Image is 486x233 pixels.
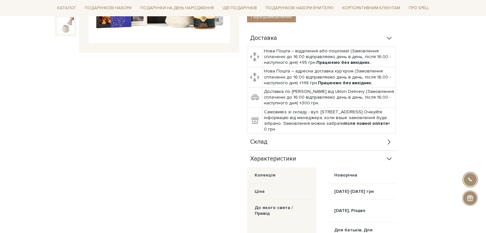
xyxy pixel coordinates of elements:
[262,87,396,108] td: Доставка по [PERSON_NAME] від Uklon Delivery (Замовлення сплаченні до 16:00 відправляємо день в д...
[250,139,267,145] span: Склад
[250,156,296,162] span: Характеристики
[57,17,74,34] img: Подарунок Вогні та какао
[316,60,371,65] b: Працюємо без вихідних.
[262,67,396,87] td: Нова Пошта – адресна доставка кур'єром (Замовлення сплаченні до 16:00 відправляємо день в день, п...
[340,3,403,13] a: Корпоративним клієнтам
[263,3,336,13] a: Подарункові набори Вчителю
[262,108,396,134] td: Самовивіз зі складу - вул. [STREET_ADDRESS] Очікуйте інформацію від менеджера, коли ваше замовлен...
[262,47,396,67] td: Нова Пошта – відділення або поштомат (Замовлення сплаченні до 16:00 відправляємо день в день, піс...
[318,80,372,86] b: Працюємо без вихідних.
[334,189,374,194] div: [DATE]-[DATE] грн
[247,11,296,22] button: Передзамовлення
[343,121,388,126] b: після повної оплати
[334,172,357,178] div: Новорічна
[82,3,134,13] a: Подарункові набори
[55,3,79,13] a: Каталог
[406,3,431,13] a: Про Spell
[220,3,259,13] a: Ідеї подарунків
[255,189,265,194] div: Ціна
[138,3,216,13] a: Подарунки на День народження
[255,172,275,178] div: Колекція
[255,205,309,216] div: До якого свята / Привід
[334,208,366,214] div: [DATE], Різдво
[250,35,277,41] span: Доставка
